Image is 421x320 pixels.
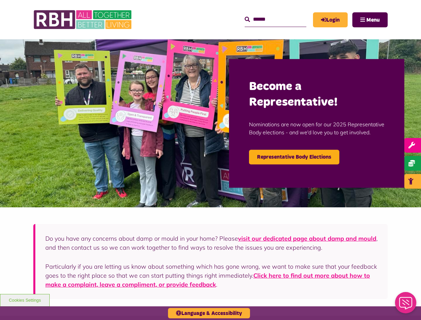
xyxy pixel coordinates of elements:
[45,262,378,289] p: Particularly if you are letting us know about something which has gone wrong, we want to make sur...
[168,308,250,318] button: Language & Accessibility
[249,150,339,164] a: Representative Body Elections
[366,17,380,23] span: Menu
[45,234,378,252] p: Do you have any concerns about damp or mould in your home? Please , and then contact us so we can...
[33,7,133,33] img: RBH
[352,12,388,27] button: Navigation
[238,235,376,242] a: visit our dedicated page about damp and mould
[249,110,384,146] p: Nominations are now open for our 2025 Representative Body elections - and we'd love you to get in...
[245,12,306,27] input: Search
[313,12,348,27] a: MyRBH
[391,290,421,320] iframe: Netcall Web Assistant for live chat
